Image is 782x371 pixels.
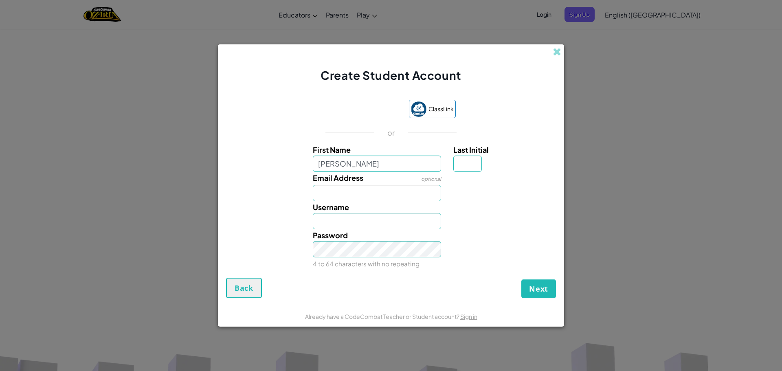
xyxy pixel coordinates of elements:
[529,284,548,294] span: Next
[521,279,556,298] button: Next
[453,145,489,154] span: Last Initial
[321,68,461,82] span: Create Student Account
[313,173,363,182] span: Email Address
[313,145,351,154] span: First Name
[411,101,426,117] img: classlink-logo-small.png
[305,313,460,320] span: Already have a CodeCombat Teacher or Student account?
[460,313,477,320] a: Sign in
[313,260,420,268] small: 4 to 64 characters with no repeating
[387,128,395,138] p: or
[226,278,262,298] button: Back
[421,176,441,182] span: optional
[428,103,454,115] span: ClassLink
[322,101,405,119] iframe: Sign in with Google Button
[313,202,349,212] span: Username
[235,283,253,293] span: Back
[313,231,348,240] span: Password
